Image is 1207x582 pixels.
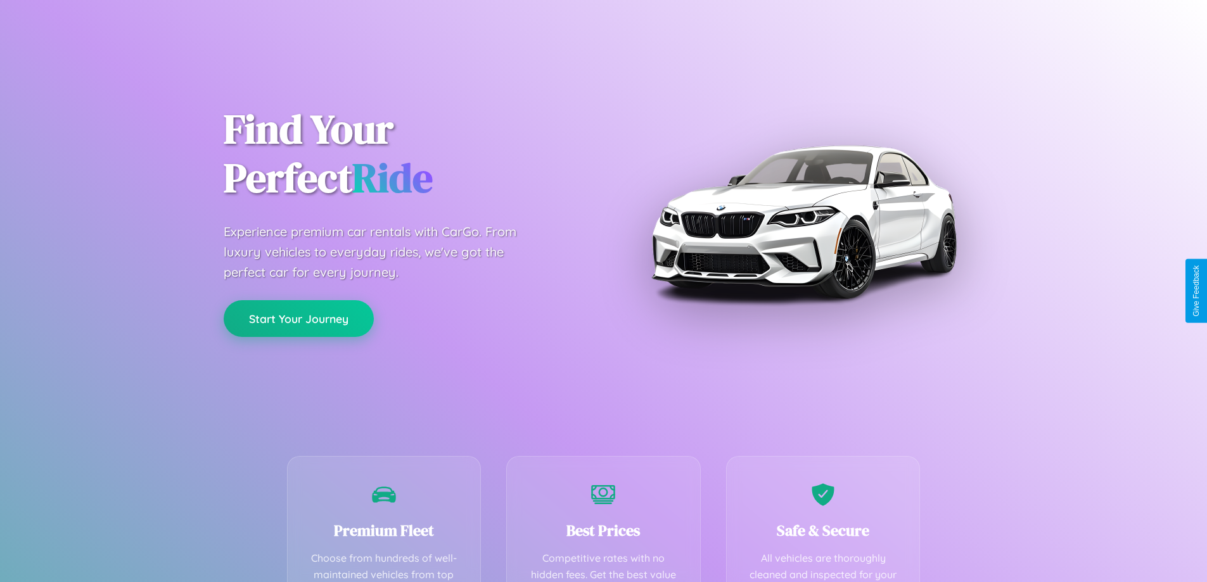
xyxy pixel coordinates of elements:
span: Ride [352,150,433,205]
img: Premium BMW car rental vehicle [645,63,962,380]
p: Experience premium car rentals with CarGo. From luxury vehicles to everyday rides, we've got the ... [224,222,540,282]
h3: Premium Fleet [307,520,462,541]
h1: Find Your Perfect [224,105,585,203]
h3: Safe & Secure [746,520,901,541]
div: Give Feedback [1192,265,1201,317]
button: Start Your Journey [224,300,374,337]
h3: Best Prices [526,520,681,541]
